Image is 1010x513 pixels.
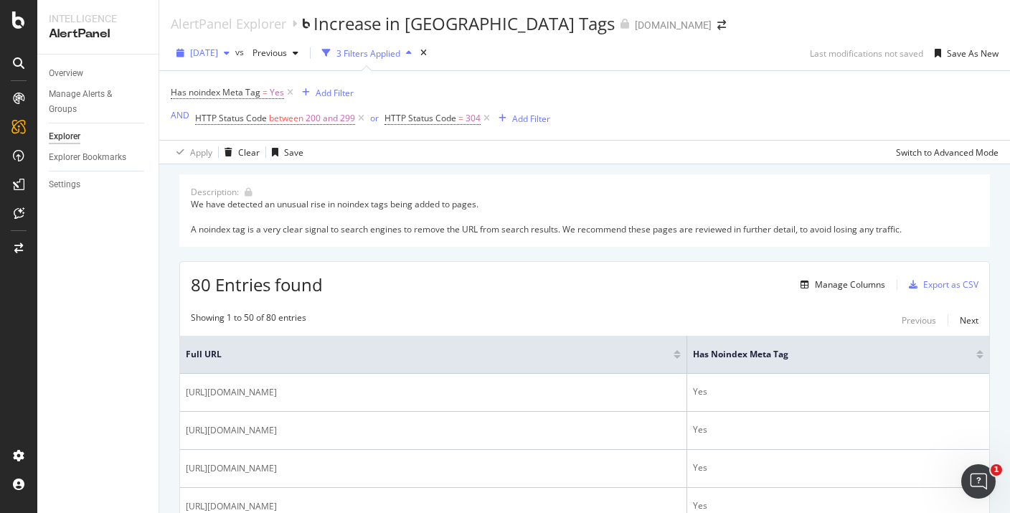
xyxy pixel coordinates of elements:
span: Previous [247,47,287,59]
button: Switch to Advanced Mode [890,141,999,164]
div: 3 Filters Applied [336,47,400,60]
div: Description: [191,186,239,198]
div: AND [171,109,189,121]
span: Full URL [186,348,652,361]
span: [URL][DOMAIN_NAME] [186,461,277,476]
button: Previous [247,42,304,65]
div: We have detected an unusual rise in noindex tags being added to pages. A noindex tag is a very cl... [191,198,978,235]
span: 1 [991,464,1002,476]
a: Settings [49,177,148,192]
div: Yes [693,423,983,436]
button: Manage Columns [795,276,885,293]
span: [URL][DOMAIN_NAME] [186,385,277,400]
div: Intelligence [49,11,147,26]
button: Save [266,141,303,164]
div: or [370,112,379,124]
span: = [458,112,463,124]
div: Next [960,314,978,326]
a: Explorer [49,129,148,144]
div: Yes [693,385,983,398]
button: or [370,111,379,125]
button: Add Filter [493,110,550,127]
span: 80 Entries found [191,273,323,296]
button: Next [960,311,978,329]
button: Apply [171,141,212,164]
div: Apply [190,146,212,159]
div: Yes [693,461,983,474]
a: Overview [49,66,148,81]
div: Manage Alerts & Groups [49,87,135,117]
button: Export as CSV [903,273,978,296]
div: Increase in [GEOGRAPHIC_DATA] Tags [313,11,615,36]
iframe: Intercom live chat [961,464,996,499]
a: AlertPanel Explorer [171,16,286,32]
button: Previous [902,311,936,329]
button: Save As New [929,42,999,65]
div: Explorer [49,129,80,144]
div: Overview [49,66,83,81]
span: HTTP Status Code [195,112,267,124]
span: HTTP Status Code [384,112,456,124]
div: Add Filter [512,113,550,125]
div: Showing 1 to 50 of 80 entries [191,311,306,329]
div: Last modifications not saved [810,47,923,60]
button: Add Filter [296,84,354,101]
div: Yes [693,499,983,512]
span: Yes [270,83,284,103]
div: Clear [238,146,260,159]
button: 3 Filters Applied [316,42,417,65]
span: Has noindex Meta Tag [171,86,260,98]
span: [URL][DOMAIN_NAME] [186,423,277,438]
div: Save As New [947,47,999,60]
div: Previous [902,314,936,326]
div: Add Filter [316,87,354,99]
div: Save [284,146,303,159]
span: vs [235,46,247,58]
div: Manage Columns [815,278,885,291]
div: Export as CSV [923,278,978,291]
div: [DOMAIN_NAME] [635,18,712,32]
div: AlertPanel [49,26,147,42]
span: 200 and 299 [306,108,355,128]
button: AND [171,108,189,122]
a: Explorer Bookmarks [49,150,148,165]
a: Manage Alerts & Groups [49,87,148,117]
div: Switch to Advanced Mode [896,146,999,159]
span: between [269,112,303,124]
span: 304 [466,108,481,128]
button: [DATE] [171,42,235,65]
span: = [263,86,268,98]
div: Settings [49,177,80,192]
div: times [417,46,430,60]
span: 2025 Sep. 21st [190,47,218,59]
span: Has noindex Meta Tag [693,348,955,361]
div: Explorer Bookmarks [49,150,126,165]
button: Clear [219,141,260,164]
div: arrow-right-arrow-left [717,20,726,30]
